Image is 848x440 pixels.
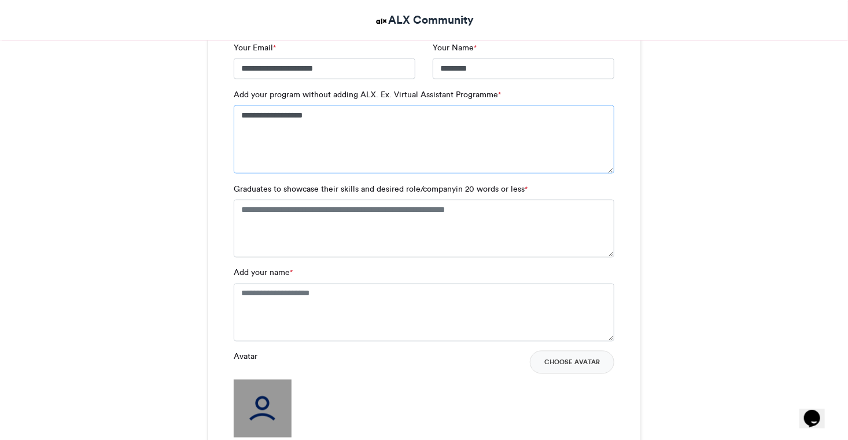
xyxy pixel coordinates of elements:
a: ALX Community [374,12,474,28]
label: Graduates to showcase their skills and desired role/companyin 20 words or less [234,183,528,195]
label: Your Name [433,42,477,54]
button: Choose Avatar [530,351,614,374]
label: Add your name [234,267,293,279]
img: ALX Community [374,14,389,28]
label: Avatar [234,351,257,363]
iframe: chat widget [799,394,836,428]
label: Your Email [234,42,276,54]
img: user_filled.png [234,380,292,438]
label: Add your program without adding ALX. Ex. Virtual Assistant Programme [234,89,501,101]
